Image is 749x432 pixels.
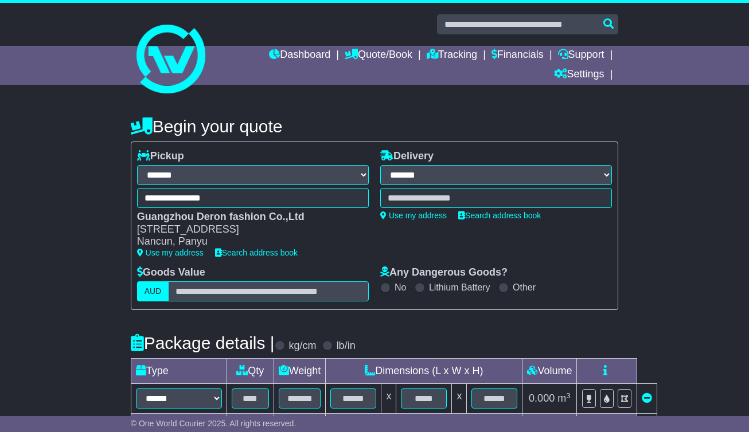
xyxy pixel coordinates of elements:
a: Search address book [215,248,298,257]
td: Volume [522,359,577,384]
label: Pickup [137,150,184,163]
label: kg/cm [289,340,317,352]
td: Dimensions (L x W x H) [326,359,522,384]
label: AUD [137,281,169,301]
label: Other [513,282,536,293]
a: Dashboard [269,46,330,65]
td: Weight [274,359,326,384]
td: x [381,384,396,414]
label: Any Dangerous Goods? [380,266,508,279]
a: Support [558,46,604,65]
div: Guangzhou Deron fashion Co.,Ltd [137,211,357,223]
a: Settings [554,65,604,85]
a: Quote/Book [345,46,412,65]
label: lb/in [337,340,356,352]
label: No [395,282,406,293]
span: © One World Courier 2025. All rights reserved. [131,419,297,428]
td: Qty [227,359,274,384]
h4: Begin your quote [131,117,619,136]
a: Financials [491,46,544,65]
label: Goods Value [137,266,205,279]
a: Use my address [380,211,447,220]
td: Type [131,359,227,384]
a: Tracking [427,46,477,65]
h4: Package details | [131,333,275,352]
div: Nancun, Panyu [137,235,357,248]
a: Use my address [137,248,204,257]
a: Search address book [458,211,541,220]
sup: 3 [566,391,571,400]
label: Lithium Battery [429,282,490,293]
a: Remove this item [642,392,652,404]
span: m [557,392,571,404]
div: [STREET_ADDRESS] [137,223,357,236]
td: x [452,384,467,414]
span: 0.000 [529,392,555,404]
label: Delivery [380,150,434,163]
